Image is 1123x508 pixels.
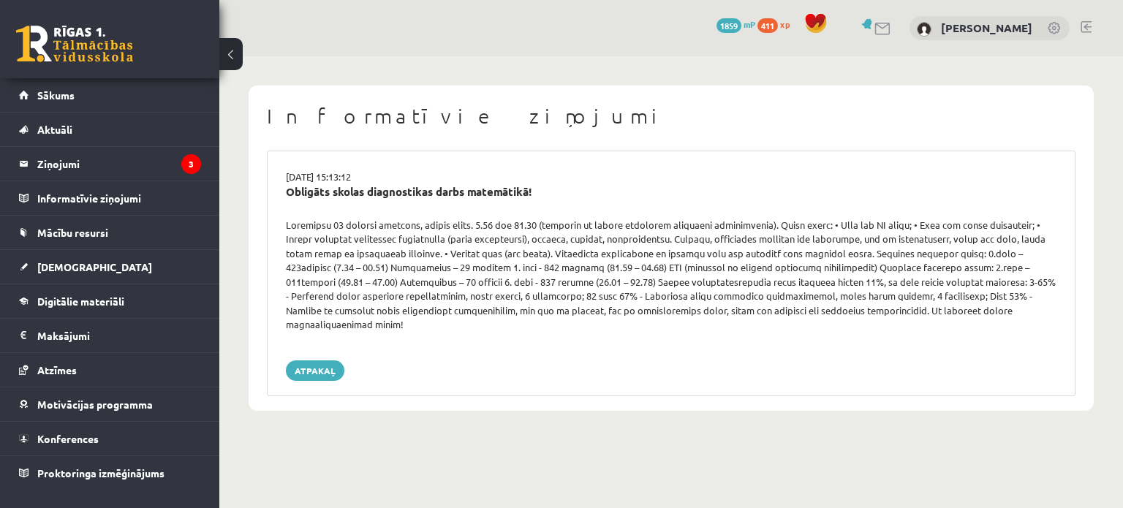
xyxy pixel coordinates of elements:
[19,353,201,387] a: Atzīmes
[757,18,797,30] a: 411 xp
[37,181,201,215] legend: Informatīvie ziņojumi
[941,20,1032,35] a: [PERSON_NAME]
[780,18,790,30] span: xp
[37,398,153,411] span: Motivācijas programma
[744,18,755,30] span: mP
[37,319,201,352] legend: Maksājumi
[917,22,931,37] img: Rasa Daņiļeviča
[19,250,201,284] a: [DEMOGRAPHIC_DATA]
[286,360,344,381] a: Atpakaļ
[19,78,201,112] a: Sākums
[19,216,201,249] a: Mācību resursi
[19,113,201,146] a: Aktuāli
[267,104,1075,129] h1: Informatīvie ziņojumi
[37,466,165,479] span: Proktoringa izmēģinājums
[19,181,201,215] a: Informatīvie ziņojumi
[37,295,124,308] span: Digitālie materiāli
[716,18,741,33] span: 1859
[19,456,201,490] a: Proktoringa izmēģinājums
[37,363,77,376] span: Atzīmes
[275,170,1067,184] div: [DATE] 15:13:12
[37,88,75,102] span: Sākums
[181,154,201,174] i: 3
[37,123,72,136] span: Aktuāli
[275,218,1067,332] div: Loremipsu 03 dolorsi ametcons, adipis elits. 5.56 doe 81.30 (temporin ut labore etdolorem aliquae...
[19,284,201,318] a: Digitālie materiāli
[37,260,152,273] span: [DEMOGRAPHIC_DATA]
[757,18,778,33] span: 411
[19,387,201,421] a: Motivācijas programma
[716,18,755,30] a: 1859 mP
[37,432,99,445] span: Konferences
[19,319,201,352] a: Maksājumi
[37,147,201,181] legend: Ziņojumi
[16,26,133,62] a: Rīgas 1. Tālmācības vidusskola
[37,226,108,239] span: Mācību resursi
[19,422,201,455] a: Konferences
[286,183,1056,200] div: Obligāts skolas diagnostikas darbs matemātikā!
[19,147,201,181] a: Ziņojumi3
